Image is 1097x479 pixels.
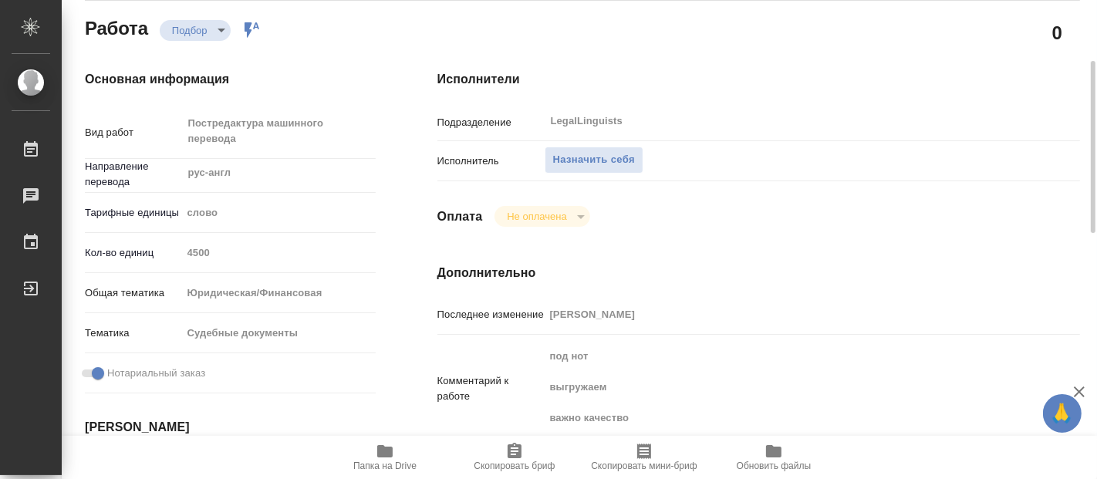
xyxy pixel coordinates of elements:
h2: Работа [85,13,148,41]
h2: 0 [1052,19,1062,46]
p: Вид работ [85,125,182,140]
h4: [PERSON_NAME] [85,418,376,437]
span: Папка на Drive [353,460,417,471]
button: 🙏 [1043,394,1082,433]
span: Скопировать мини-бриф [591,460,697,471]
h4: Дополнительно [437,264,1080,282]
span: Обновить файлы [737,460,812,471]
div: слово [182,200,376,226]
input: Пустое поле [545,303,1027,326]
p: Исполнитель [437,153,545,169]
h4: Оплата [437,207,483,226]
div: Юридическая/Финансовая [182,280,376,306]
span: Скопировать бриф [474,460,555,471]
p: Последнее изменение [437,307,545,322]
input: Пустое поле [182,241,376,264]
div: Подбор [160,20,231,41]
p: Подразделение [437,115,545,130]
button: Обновить файлы [709,436,839,479]
span: Назначить себя [553,151,635,169]
div: Подбор [494,206,589,227]
h4: Исполнители [437,70,1080,89]
p: Комментарий к работе [437,373,545,404]
button: Скопировать бриф [450,436,579,479]
p: Направление перевода [85,159,182,190]
button: Папка на Drive [320,436,450,479]
div: Судебные документы [182,320,376,346]
span: 🙏 [1049,397,1075,430]
button: Назначить себя [545,147,643,174]
button: Подбор [167,24,212,37]
button: Не оплачена [502,210,571,223]
span: Нотариальный заказ [107,366,205,381]
button: Скопировать мини-бриф [579,436,709,479]
p: Кол-во единиц [85,245,182,261]
textarea: под нот выгружаем важно качество [545,343,1027,431]
p: Тематика [85,326,182,341]
h4: Основная информация [85,70,376,89]
p: Общая тематика [85,285,182,301]
p: Тарифные единицы [85,205,182,221]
